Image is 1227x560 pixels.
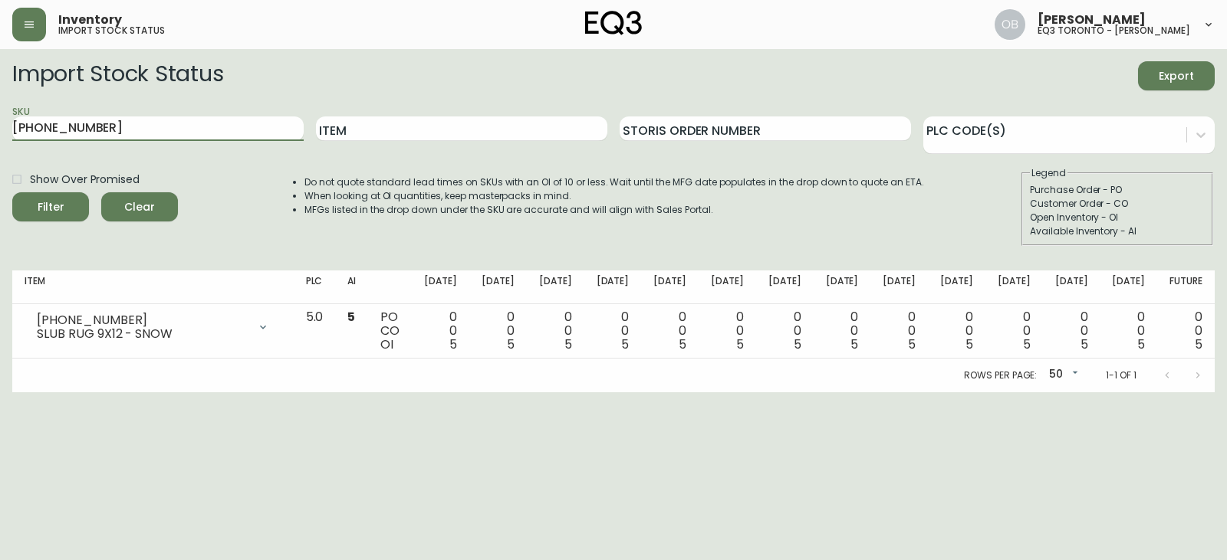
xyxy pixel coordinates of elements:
[424,310,457,352] div: 0 0
[564,336,572,353] span: 5
[469,270,527,304] th: [DATE]
[380,310,400,352] div: PO CO
[768,310,801,352] div: 0 0
[585,11,642,35] img: logo
[1030,211,1205,224] div: Open Inventory - OI
[304,203,924,217] li: MFGs listed in the drop down under the SKU are accurate and will align with Sales Portal.
[621,336,629,353] span: 5
[1038,26,1190,35] h5: eq3 toronto - [PERSON_NAME]
[940,310,973,352] div: 0 0
[25,310,281,344] div: [PHONE_NUMBER]SLUB RUG 9X12 - SNOW
[294,304,336,359] td: 5.0
[985,270,1043,304] th: [DATE]
[304,175,924,189] li: Do not quote standard lead times on SKUs with an OI of 10 or less. Wait until the MFG date popula...
[1043,270,1100,304] th: [DATE]
[1137,336,1145,353] span: 5
[539,310,572,352] div: 0 0
[964,368,1037,382] p: Rows per page:
[101,192,178,221] button: Clear
[998,310,1031,352] div: 0 0
[995,9,1025,40] img: 8e0065c524da89c5c924d5ed86cfe468
[1100,270,1157,304] th: [DATE]
[826,310,859,352] div: 0 0
[756,270,814,304] th: [DATE]
[711,310,744,352] div: 0 0
[1195,336,1202,353] span: 5
[113,198,166,217] span: Clear
[449,336,457,353] span: 5
[870,270,928,304] th: [DATE]
[30,172,140,188] span: Show Over Promised
[597,310,630,352] div: 0 0
[794,336,801,353] span: 5
[736,336,744,353] span: 5
[1030,166,1067,180] legend: Legend
[1081,336,1088,353] span: 5
[1112,310,1145,352] div: 0 0
[1106,368,1137,382] p: 1-1 of 1
[1043,362,1081,388] div: 50
[58,14,122,26] span: Inventory
[380,336,393,353] span: OI
[335,270,368,304] th: AI
[1169,310,1202,352] div: 0 0
[527,270,584,304] th: [DATE]
[699,270,756,304] th: [DATE]
[883,310,916,352] div: 0 0
[814,270,871,304] th: [DATE]
[12,61,223,90] h2: Import Stock Status
[37,313,248,327] div: [PHONE_NUMBER]
[641,270,699,304] th: [DATE]
[1157,270,1215,304] th: Future
[1030,197,1205,211] div: Customer Order - CO
[1023,336,1031,353] span: 5
[584,270,642,304] th: [DATE]
[347,308,355,326] span: 5
[12,192,89,221] button: Filter
[653,310,686,352] div: 0 0
[1055,310,1088,352] div: 0 0
[37,327,248,341] div: SLUB RUG 9X12 - SNOW
[58,26,165,35] h5: import stock status
[679,336,686,353] span: 5
[507,336,515,353] span: 5
[412,270,469,304] th: [DATE]
[1150,67,1202,86] span: Export
[12,270,294,304] th: Item
[482,310,515,352] div: 0 0
[1030,183,1205,197] div: Purchase Order - PO
[304,189,924,203] li: When looking at OI quantities, keep masterpacks in mind.
[908,336,916,353] span: 5
[1038,14,1146,26] span: [PERSON_NAME]
[1030,224,1205,238] div: Available Inventory - AI
[965,336,973,353] span: 5
[294,270,336,304] th: PLC
[1138,61,1215,90] button: Export
[928,270,985,304] th: [DATE]
[850,336,858,353] span: 5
